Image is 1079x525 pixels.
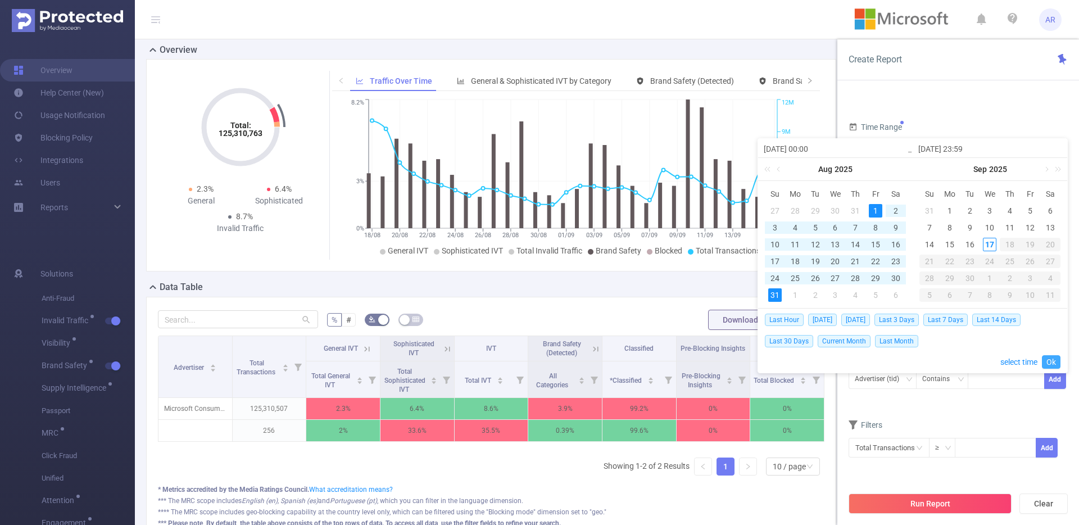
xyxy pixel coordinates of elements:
div: 5 [869,288,882,302]
span: 2.3% [197,184,214,193]
td: August 7, 2025 [845,219,865,236]
td: August 6, 2025 [826,219,846,236]
div: 9 [963,221,977,234]
td: October 3, 2025 [1020,270,1040,287]
tspan: 24/08 [447,232,463,239]
td: July 31, 2025 [845,202,865,219]
th: Tue [805,185,826,202]
td: August 25, 2025 [785,270,805,287]
span: Solutions [40,262,73,285]
span: Sa [1040,189,1060,199]
td: September 11, 2025 [1000,219,1020,236]
div: 31 [923,204,936,218]
th: Tue [960,185,980,202]
span: Anti-Fraud [42,287,135,310]
a: Sep [972,158,988,180]
td: September 3, 2025 [980,202,1000,219]
div: 10 [1020,288,1040,302]
div: 28 [919,271,940,285]
tspan: 26/08 [475,232,491,239]
a: Next year (Control + right) [1049,158,1063,180]
a: 2025 [833,158,854,180]
div: 3 [1020,271,1040,285]
input: End date [918,142,1062,156]
div: 18 [1000,238,1020,251]
div: Contains [922,370,958,388]
td: August 15, 2025 [865,236,886,253]
div: 10 [768,238,782,251]
td: September 17, 2025 [980,236,1000,253]
div: 19 [809,255,822,268]
div: Invalid Traffic [201,223,279,234]
div: 18 [788,255,802,268]
td: August 23, 2025 [886,253,906,270]
i: icon: left [338,77,344,84]
td: September 16, 2025 [960,236,980,253]
td: September 5, 2025 [1020,202,1040,219]
div: 7 [849,221,862,234]
div: 20 [828,255,842,268]
div: 2 [809,288,822,302]
div: 31 [849,204,862,218]
td: October 7, 2025 [960,287,980,304]
div: 4 [849,288,862,302]
td: August 28, 2025 [845,270,865,287]
td: August 13, 2025 [826,236,846,253]
tspan: 20/08 [391,232,407,239]
span: Time Range [849,123,902,132]
a: 2025 [988,158,1008,180]
div: 8 [869,221,882,234]
th: Fri [865,185,886,202]
a: Usage Notification [13,104,105,126]
div: 11 [1040,288,1060,302]
i: icon: line-chart [356,77,364,85]
div: 16 [963,238,977,251]
td: September 1, 2025 [940,202,960,219]
button: Clear [1019,494,1068,514]
span: AR [1045,8,1055,31]
td: August 9, 2025 [886,219,906,236]
td: October 10, 2025 [1020,287,1040,304]
div: 26 [809,271,822,285]
div: 6 [828,221,842,234]
div: 8 [980,288,1000,302]
td: September 25, 2025 [1000,253,1020,270]
a: Users [13,171,60,194]
div: ≥ [935,438,947,457]
div: 24 [768,271,782,285]
td: September 9, 2025 [960,219,980,236]
span: Fr [1020,189,1040,199]
th: Sat [1040,185,1060,202]
span: General & Sophisticated IVT by Category [471,76,611,85]
td: September 19, 2025 [1020,236,1040,253]
div: 28 [849,271,862,285]
i: icon: down [958,376,964,384]
td: September 15, 2025 [940,236,960,253]
div: 20 [1040,238,1060,251]
td: September 2, 2025 [805,287,826,304]
div: 23 [960,255,980,268]
a: Next month (PageDown) [1041,158,1051,180]
div: 22 [869,255,882,268]
div: 12 [809,238,822,251]
a: Overview [13,59,72,82]
span: Brand Safety (Detected) [650,76,734,85]
a: Previous month (PageUp) [774,158,785,180]
td: August 2, 2025 [886,202,906,219]
div: 17 [983,238,996,251]
tspan: 05/09 [613,232,629,239]
td: August 27, 2025 [826,270,846,287]
tspan: 30/08 [530,232,546,239]
td: August 11, 2025 [785,236,805,253]
div: 11 [1003,221,1017,234]
th: Thu [845,185,865,202]
th: Thu [1000,185,1020,202]
td: September 8, 2025 [940,219,960,236]
span: Blocked [655,246,682,255]
td: August 22, 2025 [865,253,886,270]
div: 28 [788,204,802,218]
div: 30 [960,271,980,285]
span: [DATE] [808,314,837,326]
input: Start date [764,142,907,156]
span: Brand Safety [596,246,641,255]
